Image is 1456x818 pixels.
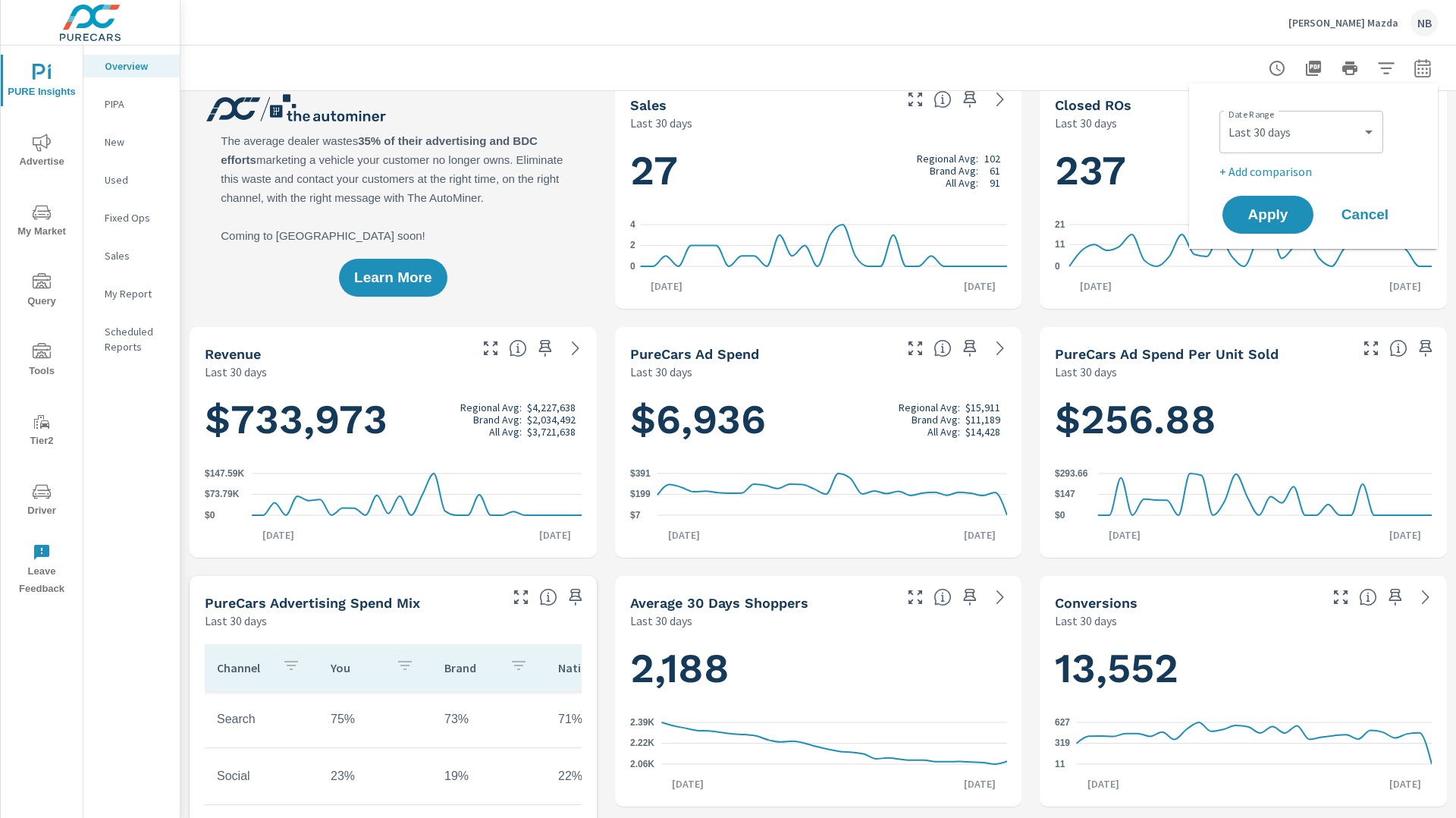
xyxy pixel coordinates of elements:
div: nav menu [1,46,83,604]
button: Make Fullscreen [479,336,503,360]
span: Total sales revenue over the selected date range. [Source: This data is sourced from the dealer’s... [509,339,527,357]
p: [DATE] [661,776,714,791]
p: Last 30 days [630,363,692,381]
p: $3,721,638 [527,426,576,438]
text: 21 [1055,219,1065,230]
button: Learn More [339,259,447,297]
p: $15,911 [965,401,1000,414]
text: 11 [1055,759,1065,769]
span: Save this to your personalized report [958,585,982,609]
td: 22% [546,757,660,795]
p: [DATE] [657,527,711,543]
div: New [83,131,180,153]
p: Last 30 days [205,363,267,381]
span: My Market [5,203,78,241]
div: My Report [83,282,180,305]
span: Query [5,273,78,310]
text: 319 [1055,738,1070,749]
p: New [105,134,168,149]
span: Apply [1238,208,1298,222]
p: Last 30 days [630,612,692,630]
span: Save this to your personalized report [533,336,557,360]
h5: Closed ROs [1055,97,1131,113]
text: 627 [1055,717,1070,728]
p: [DATE] [1069,278,1122,294]
p: [DATE] [953,278,1006,294]
p: Last 30 days [1055,363,1117,381]
text: 2 [630,241,635,251]
h5: PureCars Ad Spend [630,346,759,362]
span: A rolling 30 day total of daily Shoppers on the dealership website, averaged over the selected da... [934,588,952,606]
text: 2.22K [630,738,654,749]
button: Apply Filters [1371,53,1401,83]
h1: 27 [630,145,1007,197]
td: 23% [318,757,432,795]
p: [DATE] [252,527,305,543]
span: Tools [5,343,78,380]
div: PIPA [83,93,180,115]
p: National [558,660,611,675]
p: Brand Avg: [473,414,522,426]
text: $147.59K [205,468,244,479]
span: Save this to your personalized report [1414,336,1438,360]
a: See more details in report [988,585,1012,609]
text: $293.66 [1055,468,1088,479]
button: Make Fullscreen [903,585,927,609]
p: [DATE] [640,278,693,294]
h5: Revenue [205,346,261,362]
p: $11,189 [965,414,1000,426]
p: Last 30 days [205,612,267,630]
text: $199 [630,489,651,499]
td: 71% [546,700,660,738]
text: $73.79K [205,489,240,500]
p: [PERSON_NAME] Mazda [1288,16,1398,30]
p: Last 30 days [1055,114,1117,132]
div: NB [1410,9,1438,36]
p: Sales [105,248,168,263]
div: Scheduled Reports [83,320,180,358]
p: 91 [990,177,1000,189]
p: $14,428 [965,426,1000,438]
p: Channel [217,660,270,675]
h5: Average 30 Days Shoppers [630,595,808,611]
p: Used [105,172,168,187]
h1: $6,936 [630,394,1007,445]
p: [DATE] [1379,776,1432,791]
td: 73% [432,700,546,738]
span: This table looks at how you compare to the amount of budget you spend per channel as opposed to y... [539,588,557,606]
p: [DATE] [529,527,582,543]
p: You [331,660,384,675]
h1: 13,552 [1055,643,1432,694]
button: Make Fullscreen [1329,585,1353,609]
div: Sales [83,244,180,267]
td: Search [205,700,318,738]
button: Apply [1222,196,1313,234]
div: Used [83,168,180,191]
p: Overview [105,58,168,74]
button: Make Fullscreen [903,336,927,360]
div: Fixed Ops [83,206,180,229]
button: Select Date Range [1407,53,1438,83]
a: See more details in report [1414,585,1438,609]
span: Leave Feedback [5,543,78,598]
text: 2.06K [630,759,654,769]
p: [DATE] [1379,527,1432,543]
h1: 2,188 [630,643,1007,694]
p: All Avg: [946,177,978,189]
text: $147 [1055,489,1075,499]
h5: Conversions [1055,595,1137,611]
div: Overview [83,55,180,77]
p: Regional Avg: [917,153,978,165]
span: Driver [5,483,78,520]
p: Brand Avg: [912,414,960,426]
p: Brand Avg: [930,165,978,177]
p: Last 30 days [630,114,692,132]
span: Save this to your personalized report [563,585,588,609]
p: [DATE] [1077,776,1130,791]
p: + Add comparison [1219,162,1414,181]
p: All Avg: [489,426,522,438]
p: Brand [444,660,497,675]
span: Total cost of media for all PureCars channels for the selected dealership group over the selected... [934,339,952,357]
text: $7 [630,510,641,521]
h5: PureCars Ad Spend Per Unit Sold [1055,346,1279,362]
